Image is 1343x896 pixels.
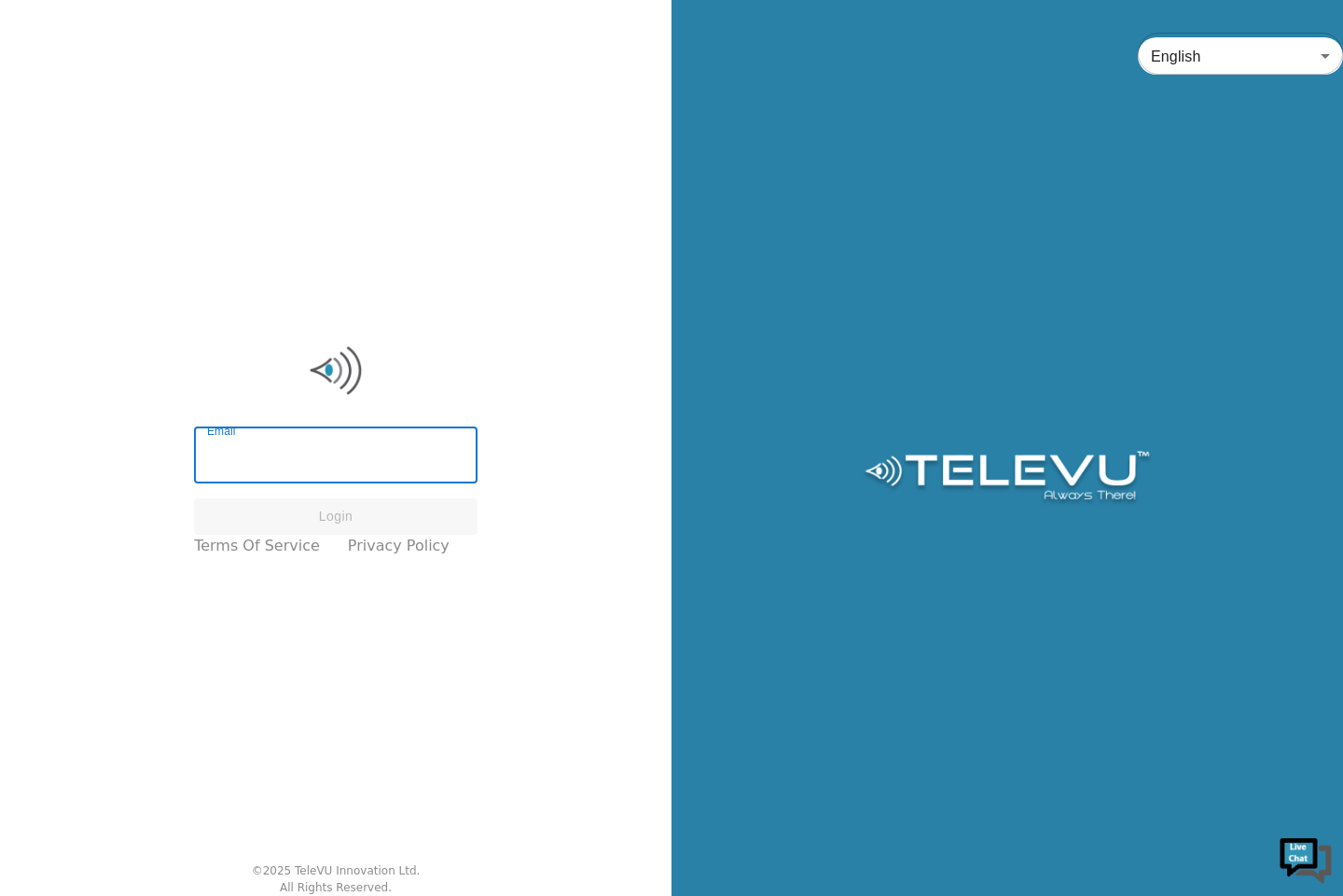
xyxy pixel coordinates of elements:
[862,451,1152,507] img: Logo
[1278,831,1334,887] img: Chat Widget
[1138,30,1343,82] div: English
[348,535,450,557] a: Privacy Policy
[280,879,392,896] div: All Rights Reserved.
[194,535,320,557] a: Terms of Service
[252,862,421,879] div: © 2025 TeleVU Innovation Ltd.
[194,343,478,399] img: Logo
